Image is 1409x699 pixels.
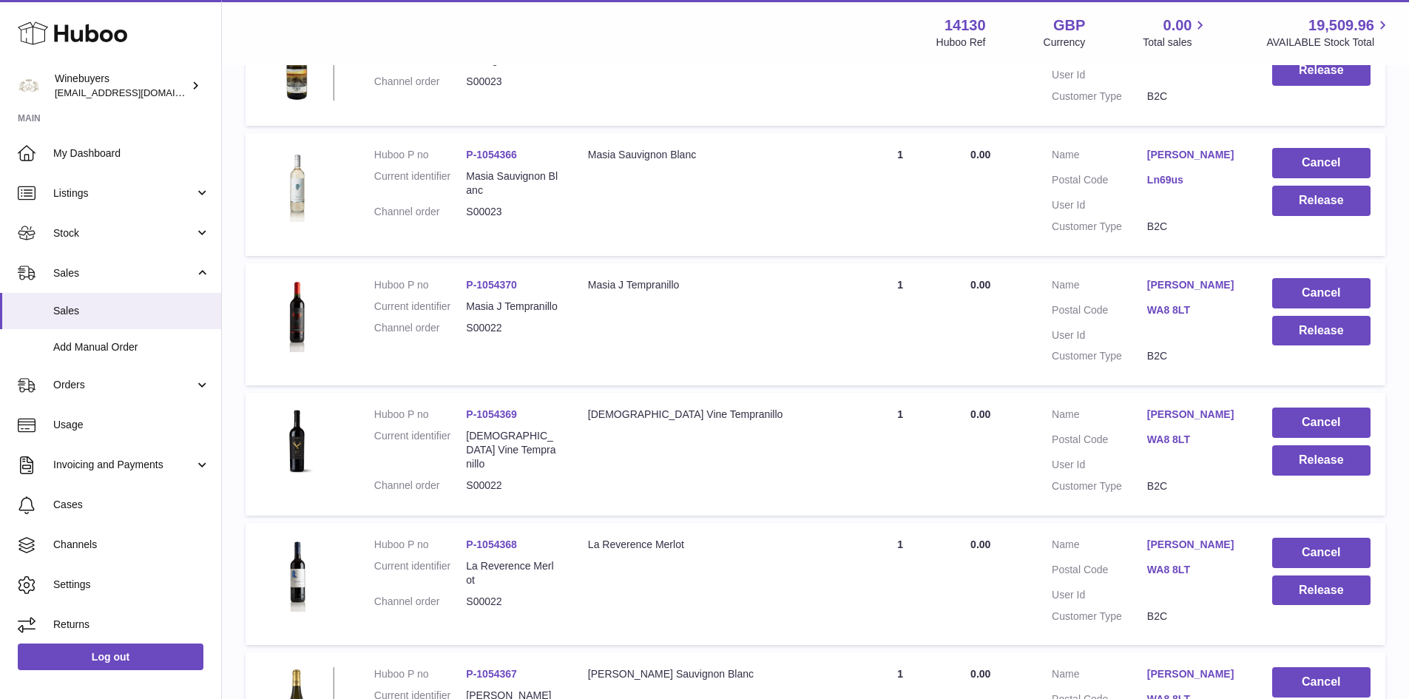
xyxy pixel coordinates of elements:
span: Add Manual Order [53,340,210,354]
dd: S00023 [466,205,558,219]
dt: User Id [1052,588,1147,602]
button: Release [1272,316,1371,346]
dt: Customer Type [1052,349,1147,363]
div: [DEMOGRAPHIC_DATA] Vine Tempranillo [588,408,830,422]
div: Huboo Ref [936,36,986,50]
dt: Name [1052,148,1147,166]
span: Sales [53,266,195,280]
dt: Name [1052,667,1147,685]
a: P-1054367 [466,668,517,680]
a: [PERSON_NAME] [1147,667,1243,681]
img: 1755000993.jpg [260,278,334,352]
a: WA8 8LT [1147,563,1243,577]
dd: S00022 [466,321,558,335]
span: Stock [53,226,195,240]
img: 1755000930.jpg [260,408,334,482]
a: [PERSON_NAME] [1147,538,1243,552]
dt: Customer Type [1052,90,1147,104]
dd: B2C [1147,220,1243,234]
button: Cancel [1272,148,1371,178]
img: 1755000865.jpg [260,538,334,612]
strong: GBP [1053,16,1085,36]
dt: Current identifier [374,169,467,197]
dt: User Id [1052,458,1147,472]
span: [EMAIL_ADDRESS][DOMAIN_NAME] [55,87,217,98]
dd: B2C [1147,609,1243,624]
span: 0.00 [970,668,990,680]
dt: Huboo P no [374,408,467,422]
dt: Name [1052,408,1147,425]
dt: Channel order [374,321,467,335]
strong: 14130 [945,16,986,36]
a: 19,509.96 AVAILABLE Stock Total [1266,16,1391,50]
button: Cancel [1272,408,1371,438]
span: 0.00 [970,279,990,291]
dd: S00023 [466,75,558,89]
button: Cancel [1272,278,1371,308]
dt: Current identifier [374,300,467,314]
div: Currency [1044,36,1086,50]
td: 1 [845,263,956,386]
dt: Customer Type [1052,479,1147,493]
dt: Postal Code [1052,173,1147,191]
span: 0.00 [970,149,990,161]
dt: Postal Code [1052,433,1147,450]
span: Invoicing and Payments [53,458,195,472]
a: 0.00 Total sales [1143,16,1209,50]
dd: S00022 [466,595,558,609]
dt: User Id [1052,328,1147,342]
button: Release [1272,575,1371,606]
a: [PERSON_NAME] [1147,278,1243,292]
button: Cancel [1272,667,1371,698]
a: WA8 8LT [1147,433,1243,447]
dt: Channel order [374,595,467,609]
span: Settings [53,578,210,592]
dd: B2C [1147,349,1243,363]
dt: Channel order [374,75,467,89]
div: [PERSON_NAME] Sauvignon Blanc [588,667,830,681]
dt: Channel order [374,479,467,493]
span: Cases [53,498,210,512]
button: Release [1272,186,1371,216]
dt: Name [1052,278,1147,296]
dt: Current identifier [374,429,467,471]
dt: Customer Type [1052,609,1147,624]
dt: Postal Code [1052,563,1147,581]
button: Release [1272,55,1371,86]
a: [PERSON_NAME] [1147,148,1243,162]
dd: S00022 [466,479,558,493]
span: Usage [53,418,210,432]
dt: Name [1052,538,1147,556]
a: P-1054370 [466,279,517,291]
div: Masia J Tempranillo [588,278,830,292]
dt: Current identifier [374,559,467,587]
dt: Postal Code [1052,303,1147,321]
span: Sales [53,304,210,318]
dt: User Id [1052,198,1147,212]
span: 0.00 [970,408,990,420]
dd: B2C [1147,479,1243,493]
span: 19,509.96 [1308,16,1374,36]
div: Winebuyers [55,72,188,100]
dt: Customer Type [1052,220,1147,234]
div: Masia Sauvignon Blanc [588,148,830,162]
span: Total sales [1143,36,1209,50]
a: WA8 8LT [1147,303,1243,317]
span: My Dashboard [53,146,210,161]
dd: Masia J Tempranillo [466,300,558,314]
dd: Masia Sauvignon Blanc [466,169,558,197]
dt: Huboo P no [374,148,467,162]
img: internalAdmin-14130@internal.huboo.com [18,75,40,97]
span: AVAILABLE Stock Total [1266,36,1391,50]
span: Channels [53,538,210,552]
td: 1 [845,523,956,646]
span: Returns [53,618,210,632]
a: Log out [18,644,203,670]
span: 0.00 [1163,16,1192,36]
a: P-1054366 [466,149,517,161]
button: Cancel [1272,538,1371,568]
a: P-1054369 [466,408,517,420]
button: Release [1272,445,1371,476]
a: [PERSON_NAME] [1147,408,1243,422]
dd: B2C [1147,90,1243,104]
